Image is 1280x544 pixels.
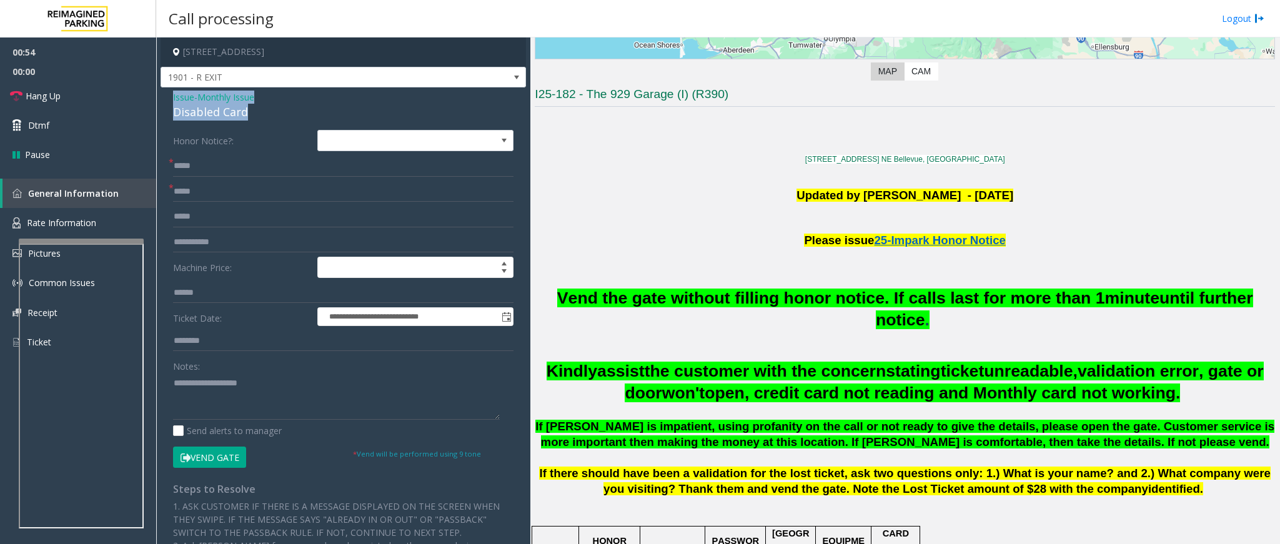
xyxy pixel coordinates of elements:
label: Machine Price: [170,257,314,278]
label: CAM [904,62,938,81]
label: Honor Notice?: [170,130,314,151]
span: Toggle popup [499,308,513,325]
span: General Information [28,187,119,199]
img: logout [1254,12,1264,25]
img: 'icon' [12,309,21,317]
h3: Call processing [162,3,280,34]
span: If there should have been a validation for the lost ticket, ask two questions only: 1.) What is y... [539,467,1270,495]
span: Issue [173,91,194,104]
span: validation error, gate or door [625,362,1263,402]
span: Decrease value [495,267,513,277]
span: stating [886,362,940,380]
span: the customer with the concern [645,362,886,380]
img: 'icon' [12,217,21,229]
div: Disabled Card [173,104,513,121]
span: If [PERSON_NAME] is impatient, using profanity on the call or not ready to give the details, plea... [535,420,1274,448]
span: open, credit card not reading and Monthly card not working. [705,383,1180,402]
span: Hang Up [26,89,61,102]
label: Notes: [173,355,200,373]
span: Pause [25,148,50,161]
img: 'icon' [12,249,22,257]
span: unreadable, [984,362,1078,380]
span: Monthly Issue [197,91,254,104]
img: 'icon' [12,337,21,348]
small: Vend will be performed using 9 tone [353,449,481,458]
a: 25-Impark Honor Notice [874,227,1005,248]
h4: Steps to Resolve [173,483,513,495]
span: minute [1105,289,1159,307]
span: assist [597,362,645,380]
img: 'icon' [12,278,22,288]
a: Logout [1222,12,1264,25]
span: Dtmf [28,119,49,132]
button: Vend Gate [173,447,246,468]
label: Send alerts to manager [173,424,282,437]
span: Increase value [495,257,513,267]
span: Vend the gate without filling honor notice. If calls last for more than 1 [557,289,1105,307]
label: Map [871,62,905,81]
img: 'icon' [12,189,22,198]
span: identified [1148,482,1200,495]
span: until further notice [876,289,1253,329]
span: . [1200,482,1203,495]
h3: I25-182 - The 929 Garage (I) (R390) [535,86,1275,107]
a: [STREET_ADDRESS] NE Bellevue, [GEOGRAPHIC_DATA] [805,155,1005,164]
span: Kindly [547,362,597,380]
span: - [194,91,254,103]
span: Please issue [804,234,874,247]
span: . [925,310,930,329]
span: 25-Impark Honor Notice [874,234,1005,247]
span: won't [662,383,705,402]
a: General Information [2,179,156,208]
span: Rate Information [27,217,96,229]
label: Ticket Date: [170,307,314,326]
b: Updated by [PERSON_NAME] - [DATE] [796,189,1013,202]
h4: [STREET_ADDRESS] [161,37,526,67]
span: 1901 - R EXIT [161,67,453,87]
span: ticket [941,362,985,380]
